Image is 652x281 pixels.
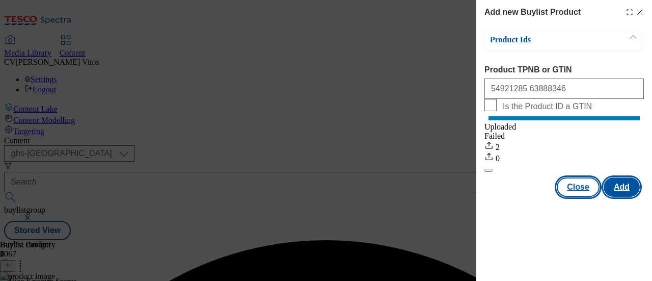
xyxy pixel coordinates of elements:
div: 0 [484,152,644,163]
div: Uploaded [484,122,644,132]
div: Failed [484,132,644,141]
label: Product TPNB or GTIN [484,65,644,74]
p: Product Ids [490,35,597,45]
button: Close [557,177,600,197]
input: Enter 1 or 20 space separated Product TPNB or GTIN [484,79,644,99]
h4: Add new Buylist Product [484,6,581,18]
button: Add [604,177,640,197]
div: 2 [484,141,644,152]
span: Is the Product ID a GTIN [503,102,592,111]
